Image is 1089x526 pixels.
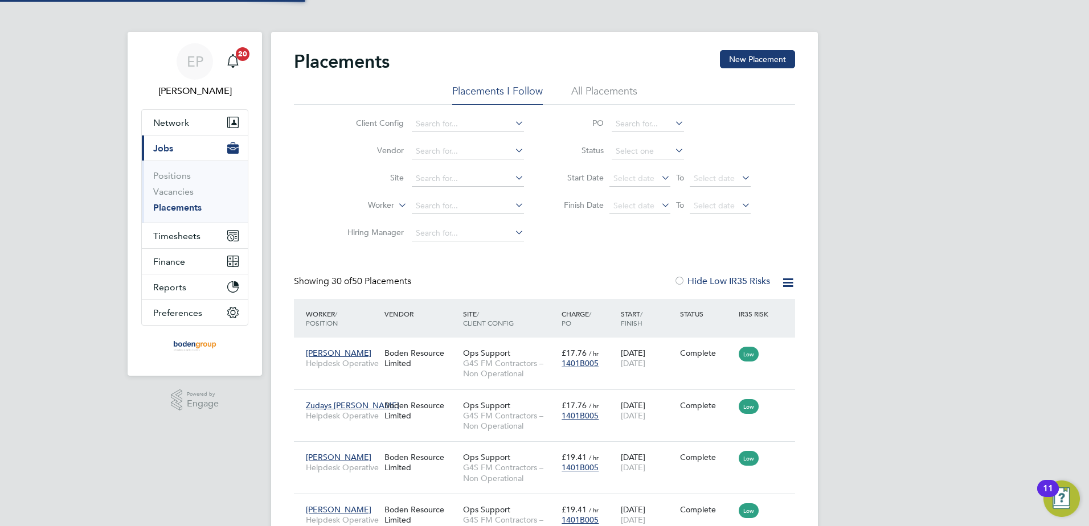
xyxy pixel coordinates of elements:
div: Site [460,303,559,333]
span: Ops Support [463,400,510,410]
div: Boden Resource Limited [382,394,460,426]
li: Placements I Follow [452,84,543,105]
span: [PERSON_NAME] [306,348,371,358]
button: Network [142,110,248,135]
span: [DATE] [621,410,645,421]
span: G4S FM Contractors – Non Operational [463,462,556,483]
span: / PO [562,309,591,327]
span: Select date [613,173,654,183]
input: Search for... [412,116,524,132]
span: 50 Placements [331,276,411,287]
label: Start Date [552,172,604,183]
div: IR35 Risk [736,303,775,324]
span: Finance [153,256,185,267]
span: £19.41 [562,504,587,515]
span: 1401B005 [562,358,599,368]
a: EP[PERSON_NAME] [141,43,248,98]
span: Low [739,503,759,518]
div: Complete [680,504,734,515]
span: £17.76 [562,400,587,410]
span: Helpdesk Operative [306,358,379,368]
a: 20 [222,43,244,80]
div: Boden Resource Limited [382,342,460,374]
label: Status [552,145,604,155]
button: Reports [142,274,248,299]
div: Status [677,303,736,324]
label: Vendor [338,145,404,155]
span: Zudays [PERSON_NAME] [306,400,399,410]
span: Helpdesk Operative [306,410,379,421]
div: Complete [680,348,734,358]
button: Open Resource Center, 11 new notifications [1043,480,1080,517]
label: Client Config [338,118,404,128]
span: Select date [613,200,654,211]
label: Finish Date [552,200,604,210]
div: Jobs [142,161,248,223]
h2: Placements [294,50,390,73]
input: Search for... [412,171,524,187]
label: Worker [329,200,394,211]
span: / hr [589,506,599,514]
input: Select one [612,143,684,159]
span: / Position [306,309,338,327]
span: EP [187,54,203,69]
span: Select date [694,173,735,183]
span: 1401B005 [562,462,599,472]
div: Complete [680,400,734,410]
span: [DATE] [621,515,645,525]
span: [PERSON_NAME] [306,504,371,515]
input: Search for... [412,143,524,159]
img: boden-group-logo-retina.png [170,337,220,355]
div: Charge [559,303,618,333]
span: To [673,198,687,212]
span: [DATE] [621,358,645,368]
span: Eleanor Porter [141,84,248,98]
a: Positions [153,170,191,181]
span: Ops Support [463,348,510,358]
span: Preferences [153,307,202,318]
span: Network [153,117,189,128]
div: Worker [303,303,382,333]
span: G4S FM Contractors – Non Operational [463,358,556,379]
a: Vacancies [153,186,194,197]
div: Vendor [382,303,460,324]
span: £17.76 [562,348,587,358]
button: Timesheets [142,223,248,248]
button: New Placement [720,50,795,68]
span: / hr [589,401,599,410]
span: Engage [187,399,219,409]
button: Finance [142,249,248,274]
span: / hr [589,453,599,462]
div: Complete [680,452,734,462]
a: [PERSON_NAME]Helpdesk OperativeBoden Resource LimitedOps SupportG4S FM Contractors – Non Operatio... [303,446,795,455]
a: [PERSON_NAME]Helpdesk OperativeBoden Resource LimitedOps SupportG4S FM Contractors – Non Operatio... [303,498,795,508]
div: Start [618,303,677,333]
li: All Placements [571,84,637,105]
span: Reports [153,282,186,293]
div: Showing [294,276,414,287]
span: [PERSON_NAME] [306,452,371,462]
button: Jobs [142,135,248,161]
label: Hide Low IR35 Risks [674,276,770,287]
span: Select date [694,200,735,211]
span: Ops Support [463,504,510,515]
span: 1401B005 [562,515,599,525]
span: [DATE] [621,462,645,472]
span: Helpdesk Operative [306,515,379,525]
label: Hiring Manager [338,227,404,237]
div: [DATE] [618,446,677,478]
div: [DATE] [618,342,677,374]
span: Low [739,347,759,361]
a: [PERSON_NAME]Helpdesk OperativeBoden Resource LimitedOps SupportG4S FM Contractors – Non Operatio... [303,342,795,351]
span: / hr [589,349,599,357]
span: Timesheets [153,231,200,241]
nav: Main navigation [128,32,262,376]
span: / Finish [621,309,642,327]
div: 11 [1043,488,1053,503]
span: 30 of [331,276,352,287]
input: Search for... [412,225,524,241]
button: Preferences [142,300,248,325]
span: Jobs [153,143,173,154]
span: Low [739,451,759,466]
span: Ops Support [463,452,510,462]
